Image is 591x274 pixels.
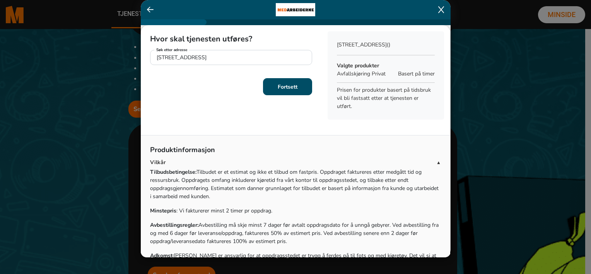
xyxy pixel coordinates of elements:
div: : Vi fakturerer minst 2 timer pr oppdrag. [150,207,441,215]
b: Avbestillingsregler: [150,221,198,229]
button: Fortsett [263,78,312,95]
b: Valgte produkter [337,62,379,69]
b: Fortsett [278,83,297,91]
label: Søk etter adresse [154,47,189,53]
span: () [387,41,390,48]
p: Produktinformasjon [150,145,441,158]
p: Vilkår [150,158,436,166]
p: Prisen for produkter basert på tidsbruk vil bli fastsatt etter at tjenesten er utført. [337,86,435,110]
span: Basert på timer [398,70,435,78]
b: Adkomst: [150,252,174,259]
div: Avbestilling må skje minst 7 dager før avtalt oppdragsdato for å unngå gebyrer. Ved avbestilling ... [150,221,441,245]
b: Tilbudsbetingelse: [150,168,196,176]
input: Søk... [150,50,312,65]
span: ▲ [436,159,441,166]
b: Minstepris [150,207,176,214]
h5: Hvor skal tjenesten utføres? [150,34,312,44]
p: Avfallskjøring Privat [337,70,394,78]
p: [STREET_ADDRESS] [337,41,435,49]
div: Tilbudet er et estimat og ikke et tilbud om fastpris. Oppdraget faktureres etter medgått tid og r... [150,168,441,200]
